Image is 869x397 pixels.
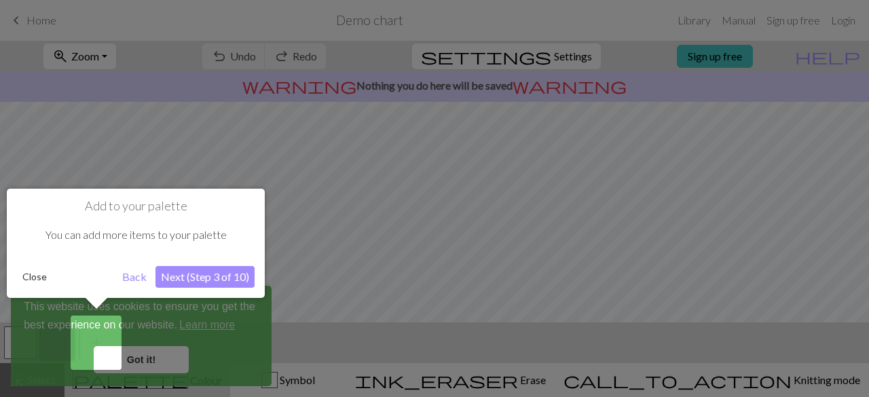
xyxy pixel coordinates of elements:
button: Next (Step 3 of 10) [155,266,255,288]
button: Close [17,267,52,287]
div: You can add more items to your palette [17,214,255,256]
div: Add to your palette [7,189,265,298]
h1: Add to your palette [17,199,255,214]
button: Back [117,266,152,288]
